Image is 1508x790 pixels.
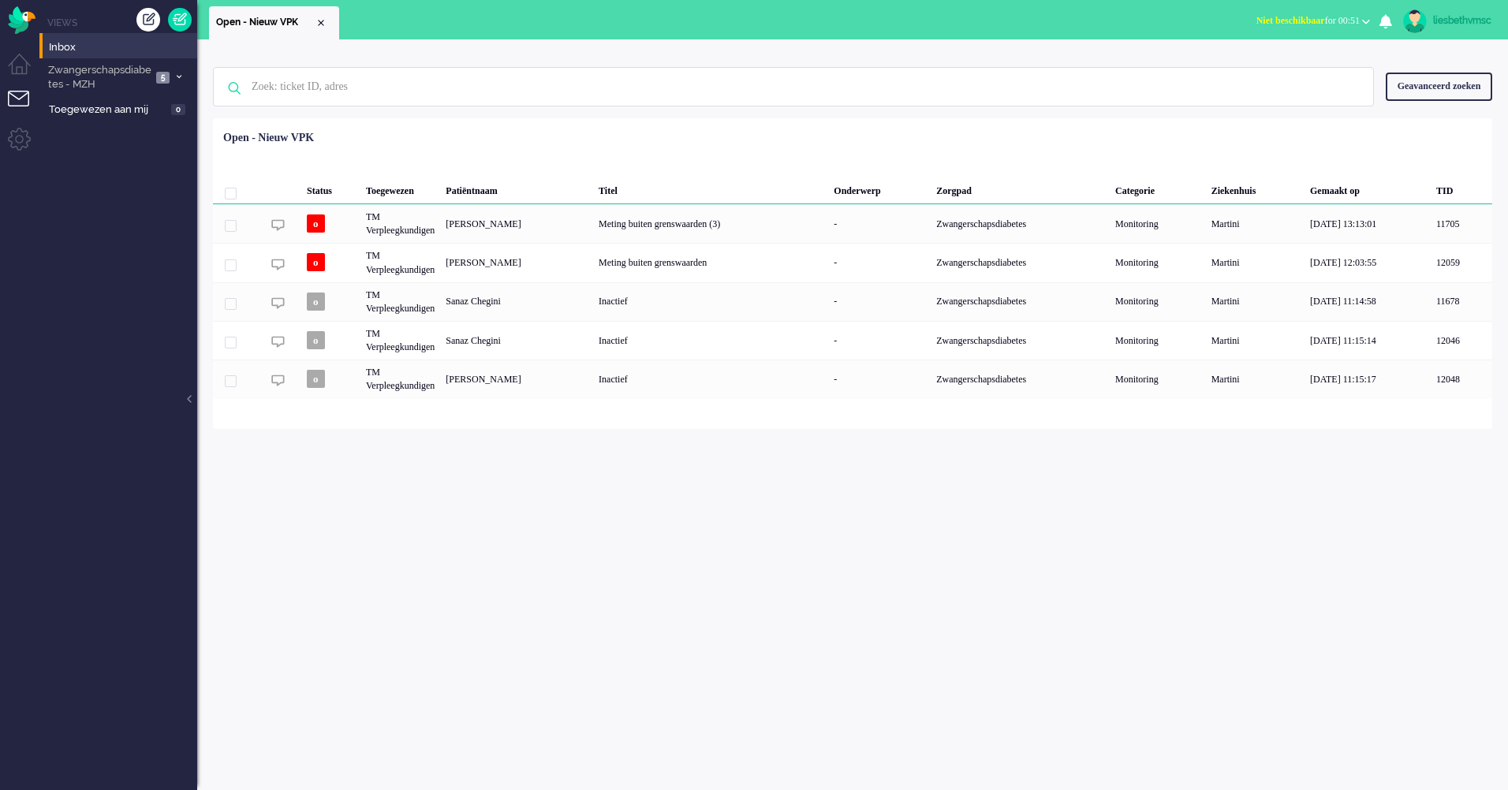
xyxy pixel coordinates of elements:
div: - [828,360,931,398]
div: 11678 [1431,282,1492,321]
span: o [307,331,325,349]
span: for 00:51 [1256,15,1360,26]
img: ic_chat_grey.svg [271,218,285,232]
div: Titel [593,173,828,204]
span: Open - Nieuw VPK [216,16,315,29]
div: Ziekenhuis [1206,173,1305,204]
button: Niet beschikbaarfor 00:51 [1247,9,1379,32]
span: o [307,214,325,233]
div: Zwangerschapsdiabetes [931,204,1110,243]
div: Sanaz Chegini [440,282,593,321]
div: - [828,282,931,321]
img: ic-search-icon.svg [214,68,255,109]
div: Martini [1206,360,1305,398]
li: Admin menu [8,128,43,163]
div: Meting buiten grenswaarden (3) [593,204,828,243]
div: Martini [1206,243,1305,281]
div: TM Verpleegkundigen [360,204,440,243]
div: Sanaz Chegini [440,321,593,360]
span: 0 [171,104,185,116]
div: [DATE] 11:15:14 [1305,321,1431,360]
img: ic_chat_grey.svg [271,296,285,310]
span: o [307,293,325,311]
div: 11705 [213,204,1492,243]
div: Close tab [315,17,327,29]
div: - [828,321,931,360]
div: 11705 [1431,204,1492,243]
a: liesbethvmsc [1400,9,1492,33]
div: liesbethvmsc [1433,13,1492,28]
div: [DATE] 11:15:17 [1305,360,1431,398]
a: Omnidesk [8,10,35,22]
a: Quick Ticket [168,8,192,32]
span: Toegewezen aan mij [49,102,166,117]
div: [PERSON_NAME] [440,204,593,243]
div: 12046 [1431,321,1492,360]
div: Monitoring [1110,360,1206,398]
div: Creëer ticket [136,8,160,32]
li: Tickets menu [8,91,43,126]
div: - [828,204,931,243]
div: TID [1431,173,1492,204]
div: Martini [1206,282,1305,321]
div: [DATE] 12:03:55 [1305,243,1431,281]
span: o [307,253,325,271]
li: Dashboard menu [8,54,43,89]
div: Open - Nieuw VPK [223,130,314,146]
span: o [307,370,325,388]
div: [PERSON_NAME] [440,243,593,281]
div: - [828,243,931,281]
a: Toegewezen aan mij 0 [46,100,197,117]
div: Martini [1206,321,1305,360]
li: Niet beschikbaarfor 00:51 [1247,5,1379,39]
li: View [209,6,339,39]
div: Patiëntnaam [440,173,593,204]
div: 12059 [1431,243,1492,281]
div: Zwangerschapsdiabetes [931,243,1110,281]
img: avatar [1403,9,1427,33]
div: [DATE] 13:13:01 [1305,204,1431,243]
div: Geavanceerd zoeken [1386,73,1492,100]
span: Zwangerschapsdiabetes - MZH [46,63,151,92]
div: TM Verpleegkundigen [360,321,440,360]
div: [DATE] 11:14:58 [1305,282,1431,321]
img: ic_chat_grey.svg [271,374,285,387]
div: Zorgpad [931,173,1110,204]
div: Status [301,173,360,204]
div: Monitoring [1110,243,1206,281]
div: 11678 [213,282,1492,321]
input: Zoek: ticket ID, adres [240,68,1352,106]
div: Inactief [593,282,828,321]
span: Niet beschikbaar [1256,15,1325,26]
div: TM Verpleegkundigen [360,282,440,321]
div: Toegewezen [360,173,440,204]
div: Zwangerschapsdiabetes [931,360,1110,398]
a: Inbox [46,38,197,55]
div: Gemaakt op [1305,173,1431,204]
div: Categorie [1110,173,1206,204]
div: 12059 [213,243,1492,281]
div: TM Verpleegkundigen [360,360,440,398]
div: Zwangerschapsdiabetes [931,282,1110,321]
span: 5 [156,72,170,84]
div: Monitoring [1110,204,1206,243]
div: Monitoring [1110,282,1206,321]
div: 12048 [1431,360,1492,398]
img: ic_chat_grey.svg [271,335,285,348]
div: TM Verpleegkundigen [360,243,440,281]
div: Monitoring [1110,321,1206,360]
span: Inbox [49,40,197,55]
div: Meting buiten grenswaarden [593,243,828,281]
div: Inactief [593,360,828,398]
div: Onderwerp [828,173,931,204]
img: flow_omnibird.svg [8,6,35,34]
div: Zwangerschapsdiabetes [931,321,1110,360]
div: Inactief [593,321,828,360]
div: 12046 [213,321,1492,360]
li: Views [47,16,197,29]
div: Martini [1206,204,1305,243]
div: 12048 [213,360,1492,398]
img: ic_chat_grey.svg [271,258,285,271]
div: [PERSON_NAME] [440,360,593,398]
